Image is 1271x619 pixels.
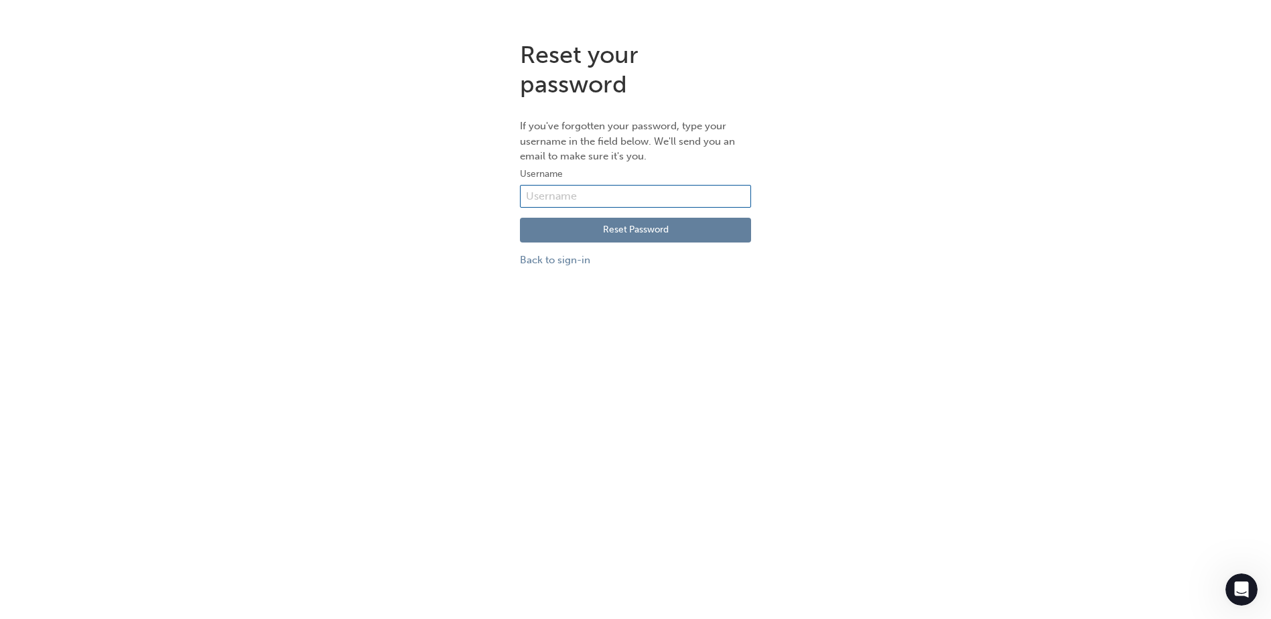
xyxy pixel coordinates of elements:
[520,218,751,243] button: Reset Password
[1225,573,1258,606] iframe: Intercom live chat
[520,166,751,182] label: Username
[520,40,751,98] h1: Reset your password
[520,253,751,268] a: Back to sign-in
[520,185,751,208] input: Username
[520,119,751,164] p: If you've forgotten your password, type your username in the field below. We'll send you an email...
